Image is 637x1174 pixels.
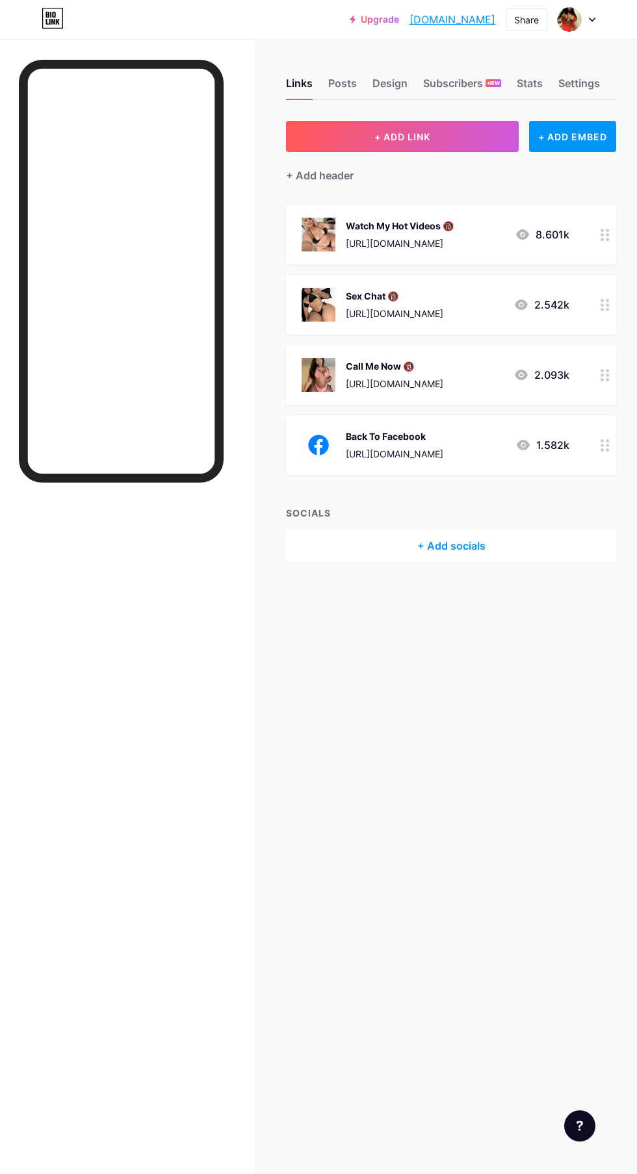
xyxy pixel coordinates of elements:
div: SOCIALS [286,506,616,520]
a: Upgrade [350,14,399,25]
div: [URL][DOMAIN_NAME] [346,236,454,250]
div: Back To Facebook [346,429,443,443]
span: + ADD LINK [374,131,430,142]
div: Sex Chat 🔞 [346,289,443,303]
div: Posts [328,75,357,99]
div: Call Me Now 🔞 [346,359,443,373]
button: + ADD LINK [286,121,519,152]
span: NEW [487,79,500,87]
div: 2.542k [513,297,569,313]
div: [URL][DOMAIN_NAME] [346,447,443,461]
a: [DOMAIN_NAME] [409,12,495,27]
div: Links [286,75,313,99]
div: Subscribers [423,75,501,99]
img: Call Me Now 🔞 [302,358,335,392]
div: + ADD EMBED [529,121,616,152]
div: Stats [517,75,543,99]
div: Watch My Hot Videos 🔞 [346,219,454,233]
div: Design [372,75,408,99]
div: 8.601k [515,227,569,242]
img: Watch My Hot Videos 🔞 [302,218,335,251]
div: [URL][DOMAIN_NAME] [346,307,443,320]
div: 1.582k [515,437,569,453]
img: Sex Chat 🔞 [302,288,335,322]
div: + Add socials [286,530,616,561]
div: Share [514,13,539,27]
div: 2.093k [513,367,569,383]
img: Back To Facebook [302,428,335,462]
img: Temi Tayo [557,7,582,32]
div: [URL][DOMAIN_NAME] [346,377,443,390]
div: + Add header [286,168,354,183]
div: Settings [558,75,600,99]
